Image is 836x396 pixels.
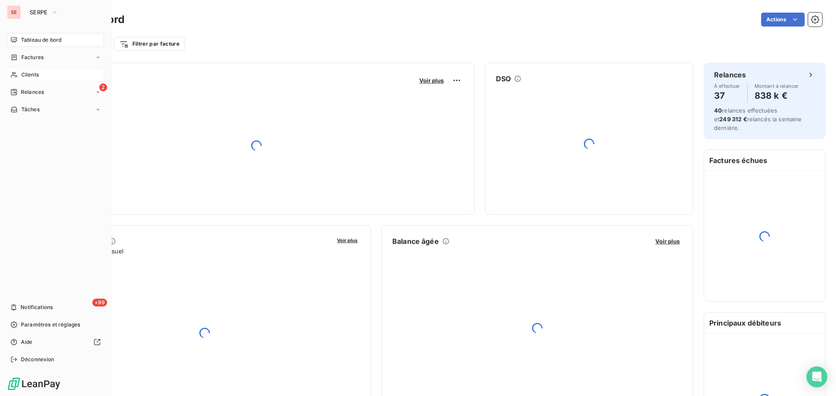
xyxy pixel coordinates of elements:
button: Voir plus [334,236,360,244]
span: Notifications [20,303,53,311]
h6: Relances [714,70,746,80]
span: Factures [21,53,44,61]
button: Voir plus [653,237,682,245]
span: Aide [21,338,33,346]
span: 249 312 € [719,116,747,123]
a: Aide [7,335,104,349]
button: Voir plus [417,77,446,84]
span: Déconnexion [21,356,54,363]
a: Paramètres et réglages [7,318,104,332]
a: 2Relances [7,85,104,99]
div: SE [7,5,21,19]
h6: Principaux débiteurs [704,313,825,333]
h4: 838 k € [755,89,799,103]
span: À effectuer [714,83,740,89]
div: Open Intercom Messenger [806,366,827,387]
span: Clients [21,71,39,79]
span: SERPE [30,9,48,16]
span: 40 [714,107,722,114]
button: Filtrer par facture [114,37,185,51]
button: Actions [761,13,805,27]
span: Paramètres et réglages [21,321,80,329]
span: relances effectuées et relancés la semaine dernière. [714,107,802,131]
span: Chiffre d'affaires mensuel [49,246,331,256]
h6: DSO [496,73,511,84]
span: +99 [92,299,107,306]
a: Tableau de bord [7,33,104,47]
h6: Balance âgée [392,236,439,246]
a: Clients [7,68,104,82]
span: Tâches [21,106,40,113]
span: Voir plus [419,77,444,84]
span: Montant à relancer [755,83,799,89]
h4: 37 [714,89,740,103]
span: Voir plus [337,237,357,243]
a: Tâches [7,103,104,116]
span: Voir plus [655,238,680,245]
a: Factures [7,50,104,64]
span: Relances [21,88,44,96]
span: 2 [99,83,107,91]
img: Logo LeanPay [7,377,61,391]
h6: Factures échues [704,150,825,171]
span: Tableau de bord [21,36,61,44]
